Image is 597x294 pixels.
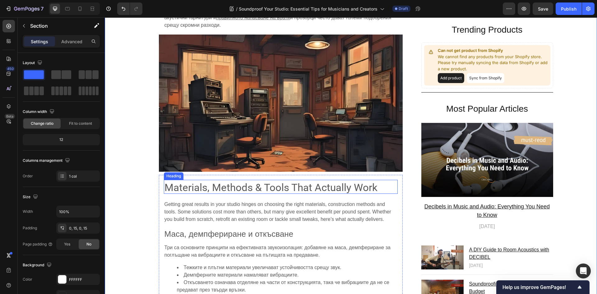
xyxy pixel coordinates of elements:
[399,6,408,12] span: Draft
[364,230,445,242] a: A DIY Guide to Room Acoustics with DECIBEL
[320,186,445,201] a: Decibels in Music and Audio: Everything You Need to Know
[317,105,448,180] img: Alt Image
[54,17,298,154] img: gempages_549342397767615288-74529606-ce0b-4f6d-b090-dff05ad9568b.webp
[317,228,359,252] img: Alt Image
[502,283,583,291] button: Show survey - Help us improve GemPages!
[333,36,443,55] p: We cannot find any products from your Shopify store. Please try manually syncing the data from Sh...
[556,2,582,15] button: Publish
[364,264,441,277] a: Soundproofing a Music Room on a Budget
[23,59,44,67] div: Layout
[317,6,448,19] h2: Trending Products
[561,6,576,12] div: Publish
[59,183,293,206] div: Rich Text Editor. Editing area: main
[60,156,77,161] div: Heading
[24,135,99,144] div: 12
[333,30,443,36] p: Can not get product from Shopify
[533,2,553,15] button: Save
[69,226,98,231] div: 0, 15, 0, 15
[317,262,359,286] img: Alt Image
[23,209,33,214] div: Width
[59,162,293,177] h2: Rich Text Editor. Editing area: main
[23,173,33,179] div: Order
[2,2,46,15] button: 7
[72,262,285,275] span: Откъсването означава отделяне на части от конструкцията, така че вибрациите да не се предават пре...
[69,277,98,282] div: FFFFFF
[374,206,390,212] span: [DATE]
[5,114,15,119] div: Beta
[362,56,400,66] button: Sync from Shopify
[60,227,286,240] span: Три са основните принципи на ефективната звукоизолация: добавяне на маса, демпфериране за поглъща...
[79,255,194,260] span: Демпферните материали намаляват вибрациите.
[502,284,576,290] span: Help us improve GemPages!
[69,121,92,126] span: Fit to content
[23,156,71,165] div: Columns management
[317,85,448,98] h2: Most Popular Articles
[6,66,15,71] div: 450
[576,264,591,278] div: Open Intercom Messenger
[23,277,32,282] div: Color
[64,241,70,247] span: Yes
[57,206,99,217] input: Auto
[236,6,238,12] span: /
[23,261,53,269] div: Background
[60,207,292,225] p: ⁠⁠⁠⁠⁠⁠⁠
[86,241,91,247] span: No
[60,164,273,176] span: Materials, Methods & Tools That Actually Work
[105,17,597,294] iframe: To enrich screen reader interactions, please activate Accessibility in Grammarly extension settings
[23,225,37,231] div: Padding
[333,56,359,66] button: Add product
[30,22,81,30] p: Section
[31,38,48,45] p: Settings
[538,6,548,12] span: Save
[364,245,448,251] p: [DATE]
[69,174,98,179] div: 1 col
[41,5,44,12] p: 7
[60,212,189,221] span: Маса, демпфериране и откъсване
[239,6,377,12] span: Soundproof Your Studio: Essential Tips for Musicians and Creators
[60,163,292,176] p: ⁠⁠⁠⁠⁠⁠⁠
[23,108,56,116] div: Column width
[23,193,39,201] div: Size
[59,206,293,226] h2: Rich Text Editor. Editing area: main
[79,247,237,253] span: Тежките и плътни материали увеличават устойчивостта срещу звук.
[23,241,53,247] div: Page padding
[61,38,82,45] p: Advanced
[31,121,53,126] span: Change ratio
[117,2,142,15] div: Undo/Redo
[60,184,286,204] span: Getting great results in your studio hinges on choosing the right materials, construction methods...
